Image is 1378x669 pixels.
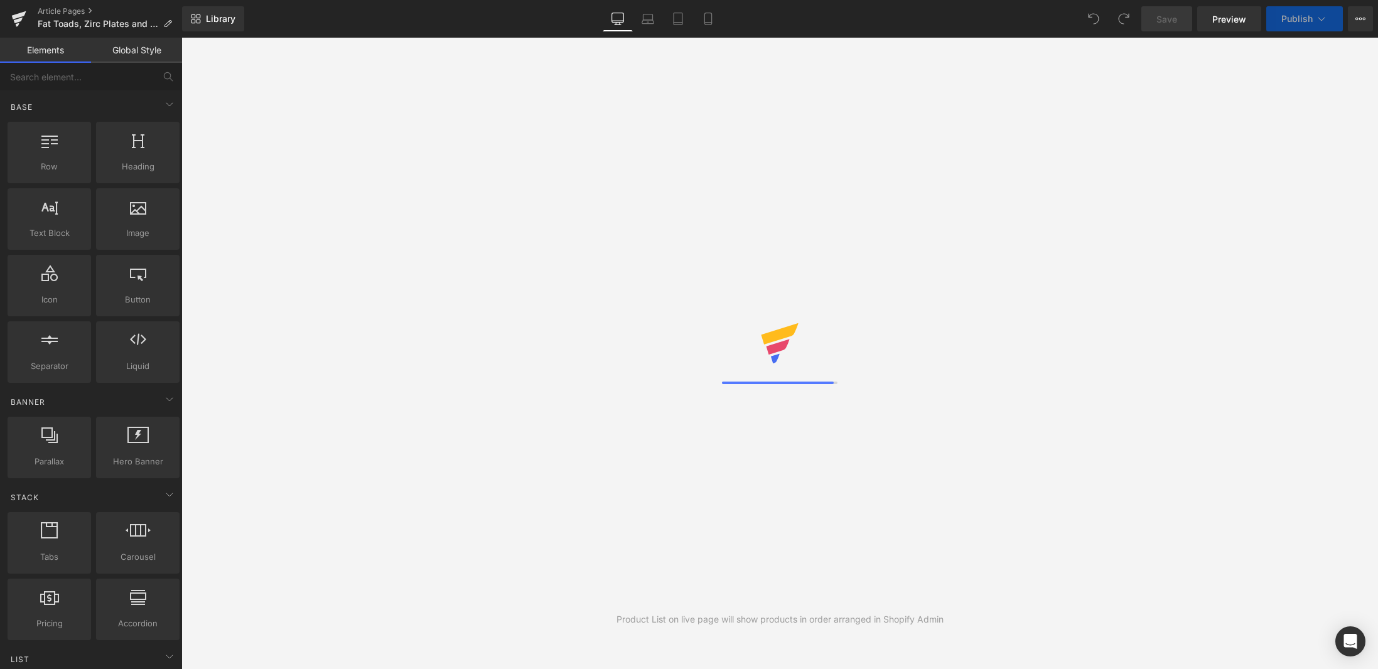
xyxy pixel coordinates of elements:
[11,360,87,373] span: Separator
[9,101,34,113] span: Base
[100,455,176,468] span: Hero Banner
[1281,14,1313,24] span: Publish
[11,160,87,173] span: Row
[100,227,176,240] span: Image
[1111,6,1136,31] button: Redo
[100,160,176,173] span: Heading
[182,6,244,31] a: New Library
[11,617,87,630] span: Pricing
[1348,6,1373,31] button: More
[11,550,87,564] span: Tabs
[1212,13,1246,26] span: Preview
[1197,6,1261,31] a: Preview
[100,550,176,564] span: Carousel
[663,6,693,31] a: Tablet
[11,455,87,468] span: Parallax
[633,6,663,31] a: Laptop
[1266,6,1343,31] button: Publish
[9,491,40,503] span: Stack
[603,6,633,31] a: Desktop
[38,6,182,16] a: Article Pages
[38,19,158,29] span: Fat Toads, Zirc Plates and Green Pens
[9,396,46,408] span: Banner
[11,227,87,240] span: Text Block
[616,613,944,626] div: Product List on live page will show products in order arranged in Shopify Admin
[100,617,176,630] span: Accordion
[1335,626,1365,656] div: Open Intercom Messenger
[1156,13,1177,26] span: Save
[11,293,87,306] span: Icon
[9,653,31,665] span: List
[206,13,235,24] span: Library
[1081,6,1106,31] button: Undo
[100,360,176,373] span: Liquid
[91,38,182,63] a: Global Style
[693,6,723,31] a: Mobile
[100,293,176,306] span: Button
